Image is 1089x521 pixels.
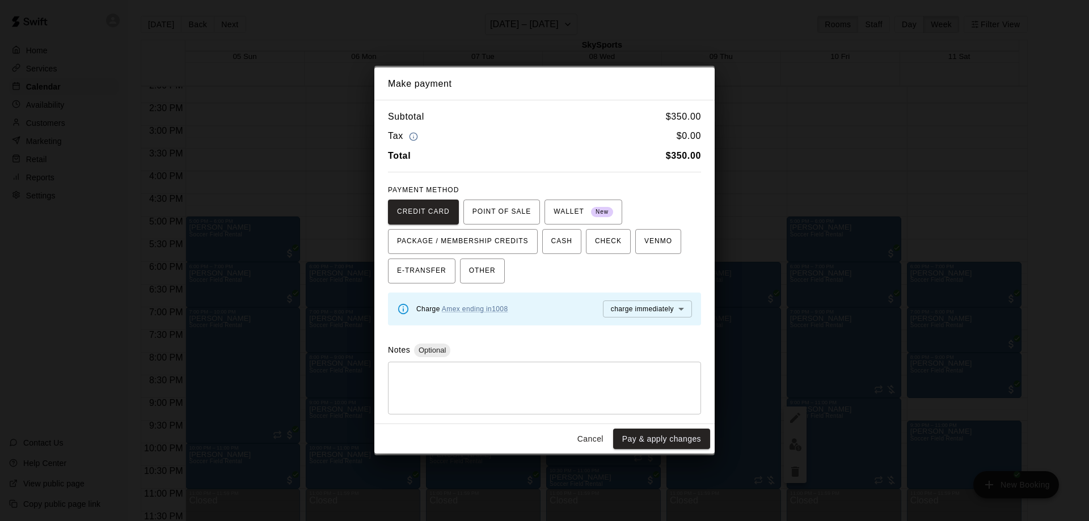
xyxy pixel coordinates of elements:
button: CASH [542,229,581,254]
span: E-TRANSFER [397,262,446,280]
button: OTHER [460,259,505,283]
span: PACKAGE / MEMBERSHIP CREDITS [397,232,529,251]
b: Total [388,151,411,160]
h6: $ 0.00 [677,129,701,144]
button: VENMO [635,229,681,254]
h6: Subtotal [388,109,424,124]
a: Amex ending in 1008 [442,305,508,313]
button: CREDIT CARD [388,200,459,225]
span: OTHER [469,262,496,280]
span: CASH [551,232,572,251]
b: $ 350.00 [666,151,701,160]
h6: Tax [388,129,421,144]
span: charge immediately [611,305,674,313]
span: VENMO [644,232,672,251]
button: Pay & apply changes [613,429,710,450]
button: POINT OF SALE [463,200,540,225]
button: CHECK [586,229,631,254]
span: Optional [414,346,450,354]
span: CREDIT CARD [397,203,450,221]
button: WALLET New [544,200,622,225]
label: Notes [388,345,410,354]
span: CHECK [595,232,622,251]
span: PAYMENT METHOD [388,186,459,194]
button: E-TRANSFER [388,259,455,283]
span: New [591,205,613,220]
span: POINT OF SALE [472,203,531,221]
button: PACKAGE / MEMBERSHIP CREDITS [388,229,538,254]
h2: Make payment [374,67,715,100]
span: Charge [416,305,508,313]
button: Cancel [572,429,609,450]
span: WALLET [554,203,613,221]
h6: $ 350.00 [666,109,701,124]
